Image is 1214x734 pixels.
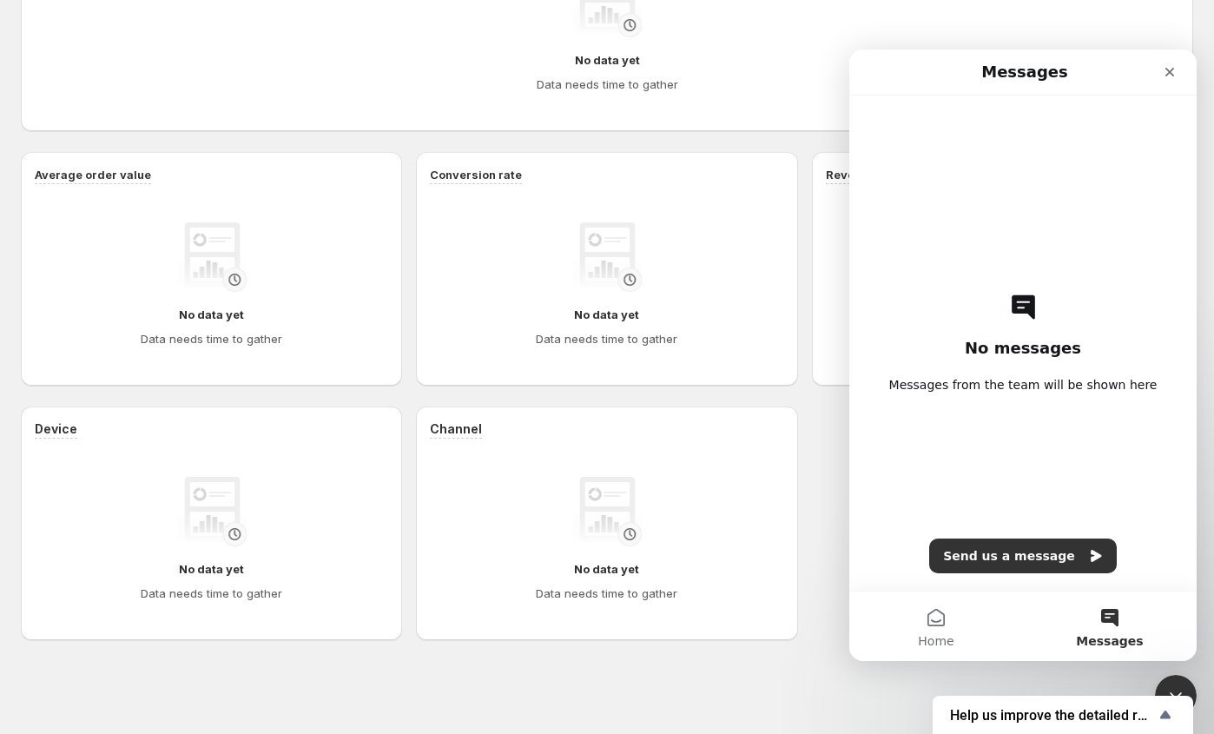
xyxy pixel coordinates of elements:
[179,306,244,323] h4: No data yet
[141,330,282,347] h4: Data needs time to gather
[572,477,642,546] img: No data yet
[35,166,151,183] h3: Average order value
[35,420,77,438] h3: Device
[430,420,482,438] h3: Channel
[572,222,642,292] img: No data yet
[179,560,244,578] h4: No data yet
[574,306,639,323] h4: No data yet
[430,166,522,183] h3: Conversion rate
[950,704,1176,725] button: Show survey - Help us improve the detailed report for A/B campaigns
[826,166,937,183] h3: Revenue per visitor
[141,585,282,602] h4: Data needs time to gather
[177,477,247,546] img: No data yet
[537,76,678,93] h4: Data needs time to gather
[536,330,677,347] h4: Data needs time to gather
[1155,675,1197,717] iframe: Intercom live chat
[574,560,639,578] h4: No data yet
[177,222,247,292] img: No data yet
[950,707,1155,724] span: Help us improve the detailed report for A/B campaigns
[575,51,640,69] h4: No data yet
[536,585,677,602] h4: Data needs time to gather
[849,50,1197,661] iframe: Intercom live chat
